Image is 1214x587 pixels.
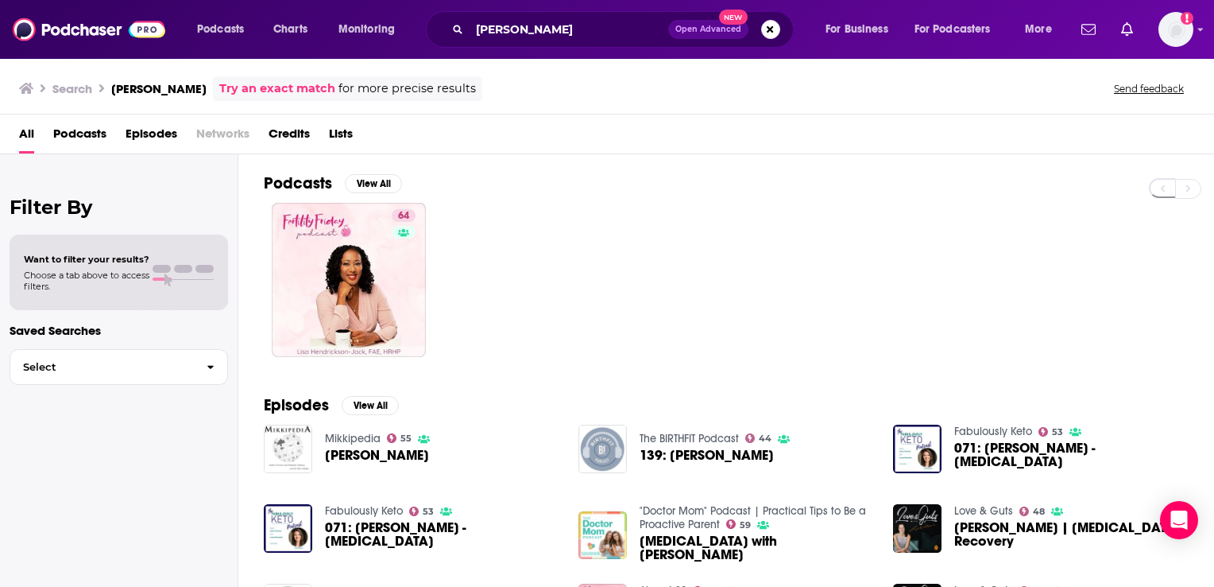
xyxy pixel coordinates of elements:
[338,18,395,41] span: Monitoring
[578,425,627,473] img: 139: Lily Nichols
[954,441,1189,468] a: 071: Lily Nichols - Gestational Diabetes
[814,17,908,42] button: open menu
[10,323,228,338] p: Saved Searches
[904,17,1014,42] button: open menu
[13,14,165,45] img: Podchaser - Follow, Share and Rate Podcasts
[640,504,866,531] a: "Doctor Mom" Podcast | Practical Tips to Be a Proactive Parent
[10,349,228,385] button: Select
[893,425,941,473] img: 071: Lily Nichols - Gestational Diabetes
[1158,12,1193,47] img: User Profile
[325,504,403,518] a: Fabulously Keto
[1038,427,1064,437] a: 53
[196,121,249,154] span: Networks
[325,521,559,548] a: 071: Lily Nichols - Gestational Diabetes
[954,521,1189,548] a: Lily Nichols | Postpartum Recovery
[1014,17,1072,42] button: open menu
[423,508,434,515] span: 53
[1115,16,1139,43] a: Show notifications dropdown
[264,395,399,415] a: EpisodesView All
[24,254,149,265] span: Want to filter your results?
[10,362,194,372] span: Select
[640,535,874,562] span: [MEDICAL_DATA] with [PERSON_NAME]
[272,203,426,357] a: 64
[954,441,1189,468] span: 071: [PERSON_NAME] - [MEDICAL_DATA]
[264,395,329,415] h2: Episodes
[52,81,92,96] h3: Search
[126,121,177,154] a: Episodes
[24,270,149,292] span: Choose a tab above to access filters.
[219,80,335,98] a: Try an exact match
[338,80,476,98] span: for more precise results
[1181,12,1193,25] svg: Add a profile image
[10,196,228,219] h2: Filter By
[825,18,888,41] span: For Business
[1158,12,1193,47] span: Logged in as BenLaurro
[273,18,307,41] span: Charts
[668,20,748,39] button: Open AdvancedNew
[1160,501,1198,539] div: Open Intercom Messenger
[1075,16,1102,43] a: Show notifications dropdown
[325,432,381,445] a: Mikkipedia
[325,449,429,462] a: Lily Nichols
[398,208,409,224] span: 64
[1052,429,1063,436] span: 53
[640,535,874,562] a: Gestational Diabetes with Lily Nichols
[954,521,1189,548] span: [PERSON_NAME] | [MEDICAL_DATA] Recovery
[264,173,402,193] a: PodcastsView All
[392,209,416,222] a: 64
[325,449,429,462] span: [PERSON_NAME]
[264,425,312,473] img: Lily Nichols
[759,435,771,442] span: 44
[269,121,310,154] a: Credits
[954,425,1032,438] a: Fabulously Keto
[1025,18,1052,41] span: More
[740,522,751,529] span: 59
[342,396,399,415] button: View All
[1158,12,1193,47] button: Show profile menu
[264,173,332,193] h2: Podcasts
[263,17,317,42] a: Charts
[1033,508,1045,515] span: 48
[409,507,435,516] a: 53
[345,174,402,193] button: View All
[745,433,772,443] a: 44
[264,504,312,553] img: 071: Lily Nichols - Gestational Diabetes
[640,449,774,462] a: 139: Lily Nichols
[400,435,412,442] span: 55
[19,121,34,154] a: All
[640,449,774,462] span: 139: [PERSON_NAME]
[914,18,991,41] span: For Podcasters
[186,17,265,42] button: open menu
[329,121,353,154] a: Lists
[1109,82,1189,95] button: Send feedback
[470,17,668,42] input: Search podcasts, credits, & more...
[640,432,739,445] a: The BIRTHFIT Podcast
[441,11,809,48] div: Search podcasts, credits, & more...
[197,18,244,41] span: Podcasts
[53,121,106,154] a: Podcasts
[578,511,627,560] img: Gestational Diabetes with Lily Nichols
[719,10,748,25] span: New
[1019,507,1046,516] a: 48
[325,521,559,548] span: 071: [PERSON_NAME] - [MEDICAL_DATA]
[726,519,752,529] a: 59
[954,504,1013,518] a: Love & Guts
[111,81,207,96] h3: [PERSON_NAME]
[675,25,741,33] span: Open Advanced
[387,433,412,443] a: 55
[327,17,416,42] button: open menu
[893,504,941,553] img: Lily Nichols | Postpartum Recovery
